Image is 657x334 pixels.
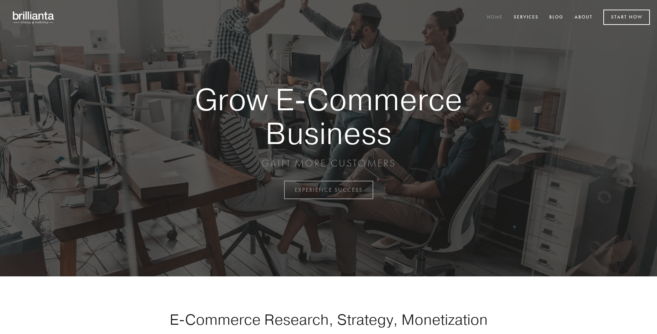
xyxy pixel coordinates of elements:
a: Home [482,12,507,23]
strong: Grow E-Commerce Business [170,83,487,150]
p: GAIN MORE CUSTOMERS [170,157,487,170]
a: Start Now [603,10,650,25]
a: EXPERIENCE SUCCESS [284,181,373,199]
a: Services [509,12,543,23]
img: brillianta - research, strategy, marketing [7,7,60,28]
a: About [570,12,597,23]
h1: E-Commerce Research, Strategy, Monetization [147,311,510,328]
a: Blog [545,12,568,23]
